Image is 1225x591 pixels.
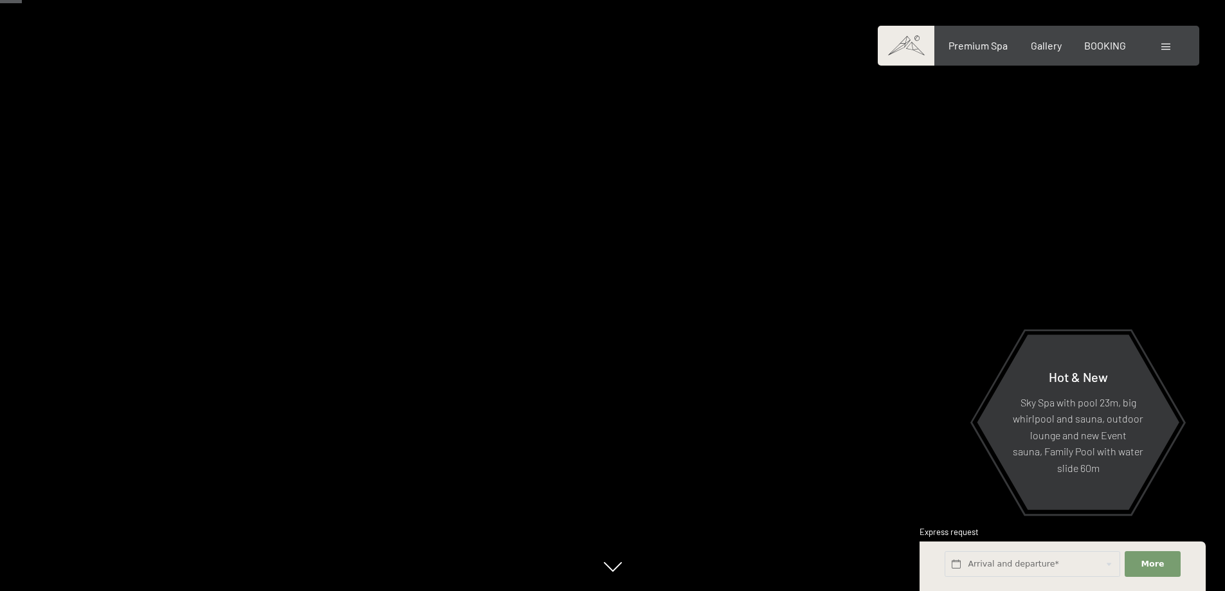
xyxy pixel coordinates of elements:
[976,334,1180,511] a: Hot & New Sky Spa with pool 23m, big whirlpool and sauna, outdoor lounge and new Event sauna, Fam...
[920,527,979,537] span: Express request
[1125,551,1180,577] button: More
[1031,39,1062,51] a: Gallery
[1008,394,1148,476] p: Sky Spa with pool 23m, big whirlpool and sauna, outdoor lounge and new Event sauna, Family Pool w...
[1084,39,1126,51] a: BOOKING
[948,39,1008,51] a: Premium Spa
[1141,558,1165,570] span: More
[1049,368,1108,384] span: Hot & New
